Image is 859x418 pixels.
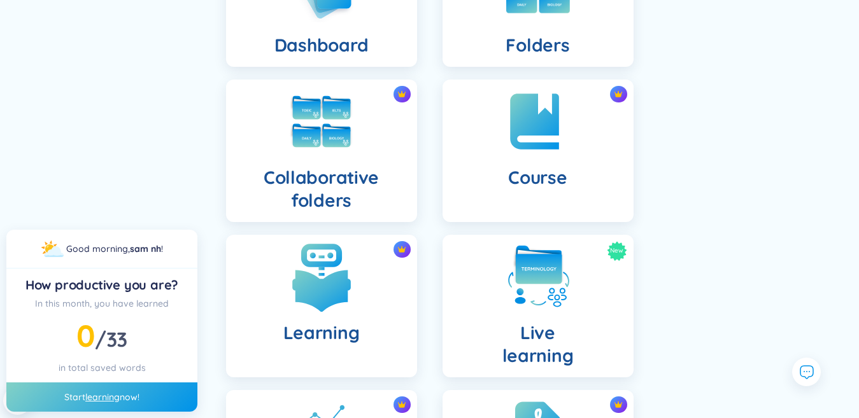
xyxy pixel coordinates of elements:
[213,80,430,222] a: crown iconCollaborative folders
[506,34,569,57] h4: Folders
[66,243,130,254] span: Good morning ,
[614,90,623,99] img: crown icon
[106,326,127,352] span: 33
[283,321,360,344] h4: Learning
[274,34,368,57] h4: Dashboard
[397,400,406,409] img: crown icon
[502,321,574,367] h4: Live learning
[614,400,623,409] img: crown icon
[508,166,567,189] h4: Course
[430,80,646,222] a: crown iconCourse
[430,235,646,377] a: NewLivelearning
[610,241,623,261] span: New
[397,245,406,254] img: crown icon
[213,235,430,377] a: crown iconLearning
[236,166,407,212] h4: Collaborative folders
[85,391,120,403] a: learning
[17,361,187,375] div: in total saved words
[76,316,95,354] span: 0
[95,326,127,352] span: /
[66,242,163,256] div: !
[130,243,161,254] a: sam nh
[397,90,406,99] img: crown icon
[6,382,197,412] div: Start now!
[17,296,187,310] div: In this month, you have learned
[17,276,187,294] div: How productive you are?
